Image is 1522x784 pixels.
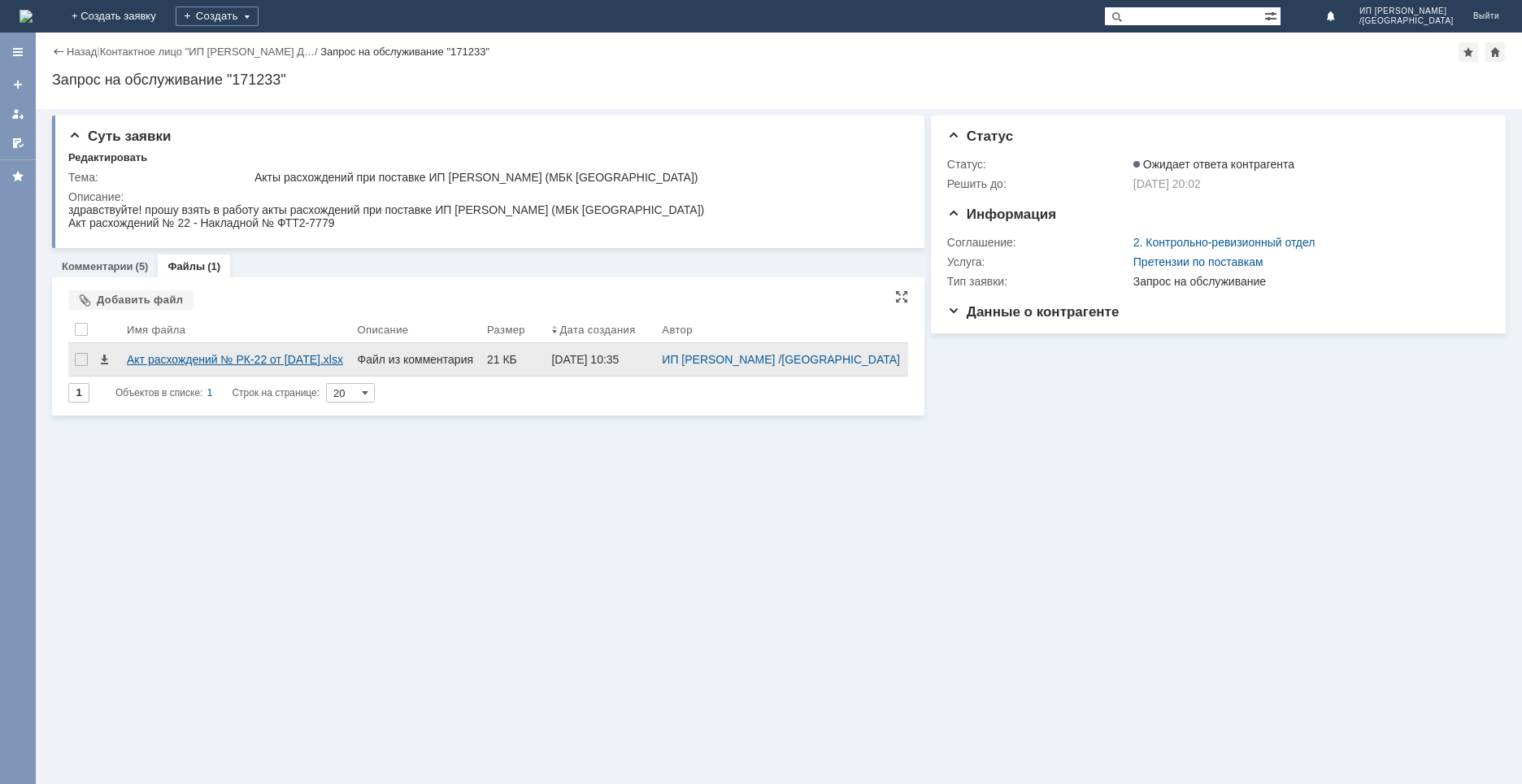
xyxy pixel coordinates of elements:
[127,324,185,336] div: Имя файла
[947,207,1056,222] span: Информация
[1133,236,1315,249] a: 2. Контрольно-ревизионный отдел
[947,255,1130,268] div: Услуга:
[947,158,1130,171] div: Статус:
[1264,7,1281,23] span: Расширенный поиск
[895,290,908,303] div: На всю страницу
[20,10,33,23] img: logo
[62,260,133,272] a: Комментарии
[1359,7,1454,16] span: ИП [PERSON_NAME]
[120,316,351,343] th: Имя файла
[5,101,31,127] a: Мои заявки
[68,151,147,164] div: Редактировать
[947,236,1130,249] div: Соглашение:
[947,304,1120,320] span: Данные о контрагенте
[5,72,31,98] a: Создать заявку
[662,353,900,366] a: ИП [PERSON_NAME] /[GEOGRAPHIC_DATA]
[358,353,474,366] div: Файл из комментария
[551,353,619,366] div: [DATE] 10:35
[100,46,321,58] div: /
[487,353,538,366] div: 21 КБ
[115,387,202,399] span: Объектов в списке:
[97,45,99,57] div: |
[115,383,320,403] i: Строк на странице:
[100,46,315,58] a: Контактное лицо "ИП [PERSON_NAME] Д…
[947,177,1130,190] div: Решить до:
[481,316,545,343] th: Размер
[947,128,1013,144] span: Статус
[320,46,489,58] div: Запрос на обслуживание "171233"
[68,128,171,144] span: Суть заявки
[947,275,1130,288] div: Тип заявки:
[358,324,409,336] div: Описание
[68,190,902,203] div: Описание:
[5,130,31,156] a: Мои согласования
[1459,42,1478,62] div: Добавить в избранное
[254,171,899,184] div: Акты расхождений при поставке ИП [PERSON_NAME] (МБК [GEOGRAPHIC_DATA])
[167,260,205,272] a: Файлы
[662,324,693,336] div: Автор
[127,353,345,366] div: Акт расхождений № РК-22 от [DATE].xlsx
[487,324,525,336] div: Размер
[176,7,259,26] div: Создать
[1133,255,1263,268] a: Претензии по поставкам
[1359,16,1454,26] span: /[GEOGRAPHIC_DATA]
[52,72,1506,88] div: Запрос на обслуживание "171233"
[1133,275,1481,288] div: Запрос на обслуживание
[1133,158,1294,171] span: Ожидает ответа контрагента
[559,324,635,336] div: Дата создания
[1485,42,1505,62] div: Сделать домашней страницей
[207,260,220,272] div: (1)
[655,316,907,343] th: Автор
[545,316,655,343] th: Дата создания
[207,383,213,403] div: 1
[1133,177,1201,190] span: [DATE] 20:02
[67,46,97,58] a: Назад
[68,171,251,184] div: Тема:
[98,353,111,366] span: Скачать файл
[20,10,33,23] a: Перейти на домашнюю страницу
[136,260,149,272] div: (5)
